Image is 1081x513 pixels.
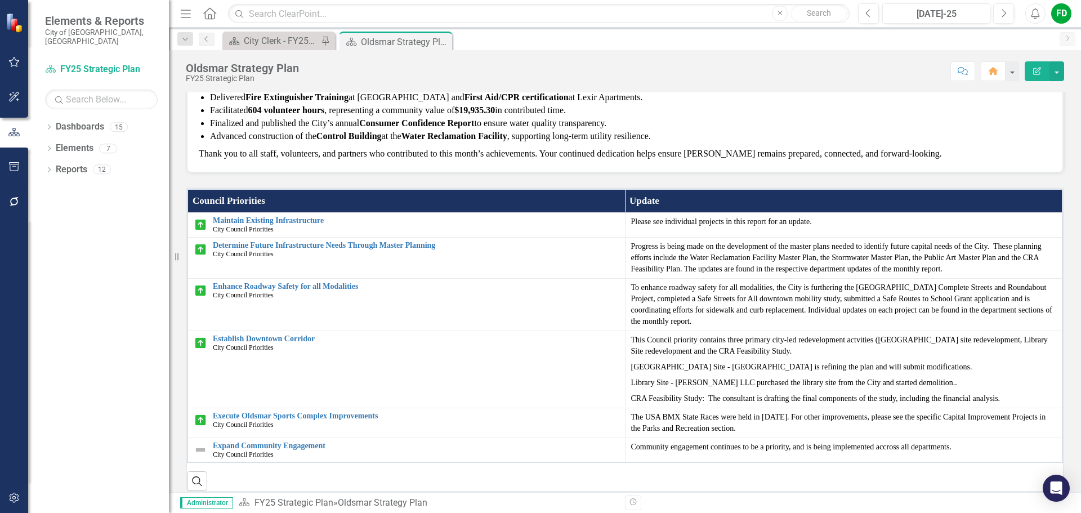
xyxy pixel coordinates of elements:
p: CRA Feasibility Study: The consultant is drafting the final components of the study, including th... [631,391,1057,404]
div: FY25 Strategic Plan [186,74,299,83]
img: On Target [194,413,207,427]
img: On Target [194,243,207,256]
input: Search ClearPoint... [228,4,850,24]
span: Administrator [180,497,233,508]
p: Thank you to all staff, volunteers, and partners who contributed to this month’s achievements. Yo... [199,145,1051,160]
div: 15 [110,122,128,132]
div: 12 [93,165,111,175]
strong: 604 volunteer hours [248,105,325,115]
strong: $19,935.30 [454,105,495,115]
a: FY25 Strategic Plan [254,497,333,508]
td: Double-Click to Edit [625,438,1062,462]
p: Facilitated , representing a community value of in contributed time. [210,104,1051,117]
div: 7 [99,144,117,153]
span: City Council Priorities [213,291,274,299]
input: Search Below... [45,90,158,109]
button: FD [1051,3,1071,24]
a: Determine Future Infrastructure Needs Through Master Planning [213,241,619,249]
div: » [239,497,617,510]
p: The USA BMX State Races were held in [DATE]. For other improvements, please see the specific Capi... [631,412,1057,434]
div: [DATE]-25 [886,7,986,21]
a: Maintain Existing Infrastructure [213,216,619,225]
div: Oldsmar Strategy Plan [338,497,427,508]
a: Execute Oldsmar Sports Complex Improvements [213,412,619,420]
p: Community engagement continues to be a priority, and is being implemented accross all departments. [631,441,1057,453]
strong: Fire Extinguisher Training [245,92,349,102]
p: Progress is being made on the development of the master plans needed to identify future capital n... [631,241,1057,275]
span: City Council Priorities [213,450,274,458]
p: Library Site - [PERSON_NAME] LLC purchased the library site from the City and started demolition.. [631,375,1057,391]
td: Double-Click to Edit Right Click for Context Menu [187,212,625,237]
a: Enhance Roadway Safety for all Modalities [213,282,619,291]
p: Please see individual projects in this report for an update. [631,216,1057,227]
strong: Control Building [316,131,382,141]
td: Double-Click to Edit Right Click for Context Menu [187,237,625,278]
span: City Council Priorities [213,250,274,258]
a: Dashboards [56,121,104,133]
a: Elements [56,142,93,155]
strong: Consumer Confidence Report [359,118,474,128]
img: On Target [194,336,207,350]
button: Search [790,6,847,21]
button: [DATE]-25 [882,3,990,24]
img: ClearPoint Strategy [6,13,25,33]
p: To enhance roadway safety for all modalities, the City is furthering the [GEOGRAPHIC_DATA] Comple... [631,282,1057,327]
span: City Council Priorities [213,344,274,351]
img: Not Defined [194,443,207,457]
td: Double-Click to Edit Right Click for Context Menu [187,331,625,408]
td: Double-Click to Edit Right Click for Context Menu [187,438,625,462]
div: City Clerk - FY25 Strategic Plan [244,34,318,48]
span: Search [807,8,831,17]
p: [GEOGRAPHIC_DATA] Site - [GEOGRAPHIC_DATA] is refining the plan and will submit modifications. [631,359,1057,375]
a: FY25 Strategic Plan [45,63,158,76]
td: Double-Click to Edit [625,278,1062,331]
td: Double-Click to Edit Right Click for Context Menu [187,278,625,331]
td: Double-Click to Edit [625,212,1062,237]
a: City Clerk - FY25 Strategic Plan [225,34,318,48]
td: Double-Click to Edit Right Click for Context Menu [187,408,625,438]
strong: Water Reclamation Facility [401,131,507,141]
img: On Target [194,284,207,297]
td: Double-Click to Edit [625,408,1062,438]
a: Establish Downtown Corridor [213,334,619,343]
div: Oldsmar Strategy Plan [186,62,299,74]
td: Double-Click to Edit [625,237,1062,278]
span: City Council Priorities [213,421,274,429]
span: City Council Priorities [213,225,274,233]
strong: First Aid/CPR certification [464,92,569,102]
small: City of [GEOGRAPHIC_DATA], [GEOGRAPHIC_DATA] [45,28,158,46]
p: Advanced construction of the at the , supporting long-term utility resilience. [210,130,1051,143]
div: Oldsmar Strategy Plan [361,35,449,49]
span: Elements & Reports [45,14,158,28]
div: Open Intercom Messenger [1043,475,1070,502]
a: Reports [56,163,87,176]
p: Finalized and published the City’s annual to ensure water quality transparency. [210,117,1051,130]
p: Delivered at [GEOGRAPHIC_DATA] and at Lexir Apartments. [210,91,1051,104]
img: On Target [194,218,207,231]
a: Expand Community Engagement [213,441,619,450]
td: Double-Click to Edit [625,331,1062,408]
p: This Council priority contains three primary city-led redevelopment actvities ([GEOGRAPHIC_DATA] ... [631,334,1057,359]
